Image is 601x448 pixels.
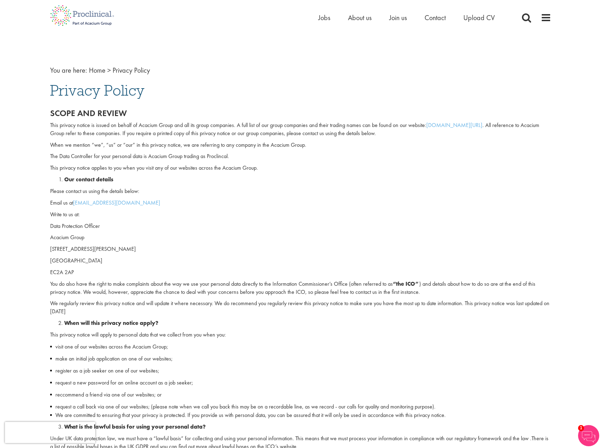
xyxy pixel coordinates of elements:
[578,425,584,431] span: 1
[389,13,407,22] a: Join us
[50,141,551,149] p: When we mention “we”, “us” or “our” in this privacy notice, we are referring to any company in th...
[50,411,551,419] li: We are committed to ensuring that your privacy is protected. If you provide us with personal data...
[578,425,599,446] img: Chatbot
[50,331,551,339] p: This privacy notice will apply to personal data that we collect from you when you:
[5,422,95,443] iframe: reCAPTCHA
[426,121,482,129] a: [DOMAIN_NAME][URL]
[50,109,551,118] h2: Scope and review
[64,176,113,183] strong: Our contact details
[425,13,446,22] a: Contact
[50,164,551,172] p: This privacy notice applies to you when you visit any of our websites across the Acacium Group.
[50,343,551,351] li: visit one of our websites across the Acacium Group;
[50,81,144,100] span: Privacy Policy
[50,367,551,375] li: register as a job seeker on one of our websites;
[50,268,551,277] p: EC2A 2AP
[50,280,551,296] p: You do also have the right to make complaints about the way we use your personal data directly to...
[50,402,551,411] li: request a call back via one of our websites; (please note when we call you back this may be on a ...
[64,423,206,430] strong: What is the lawful basis for using your personal data?
[318,13,330,22] a: Jobs
[50,121,551,138] p: This privacy notice is issued on behalf of Acacium Group and all its group companies. A full list...
[50,222,551,230] p: Data Protection Officer
[50,379,551,387] li: request a new password for an online account as a job seeker;
[463,13,495,22] a: Upload CV
[393,280,419,287] strong: “the ICO”
[50,245,551,253] p: [STREET_ADDRESS][PERSON_NAME]
[50,391,551,399] li: reccommend a friend via one of our websites; or
[50,299,551,316] p: We regularly review this privacy notice and will update it where necessary. We do recommend you r...
[50,234,551,242] p: Acacium Group
[50,66,87,75] span: You are here:
[50,355,551,363] li: make an initial job application on one of our websites;
[50,187,551,195] p: Please contact us using the details below:
[348,13,372,22] a: About us
[64,319,158,327] strong: When will this privacy notice apply?
[89,66,106,75] a: breadcrumb link
[73,199,160,206] a: [EMAIL_ADDRESS][DOMAIN_NAME]
[50,257,551,265] p: [GEOGRAPHIC_DATA]
[107,66,111,75] span: >
[50,211,551,219] p: Write to us at:
[50,152,551,161] p: The Data Controller for your personal data is Acacium Group trading as Proclincal.
[50,199,551,207] p: Email us at
[113,66,150,75] span: Privacy Policy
